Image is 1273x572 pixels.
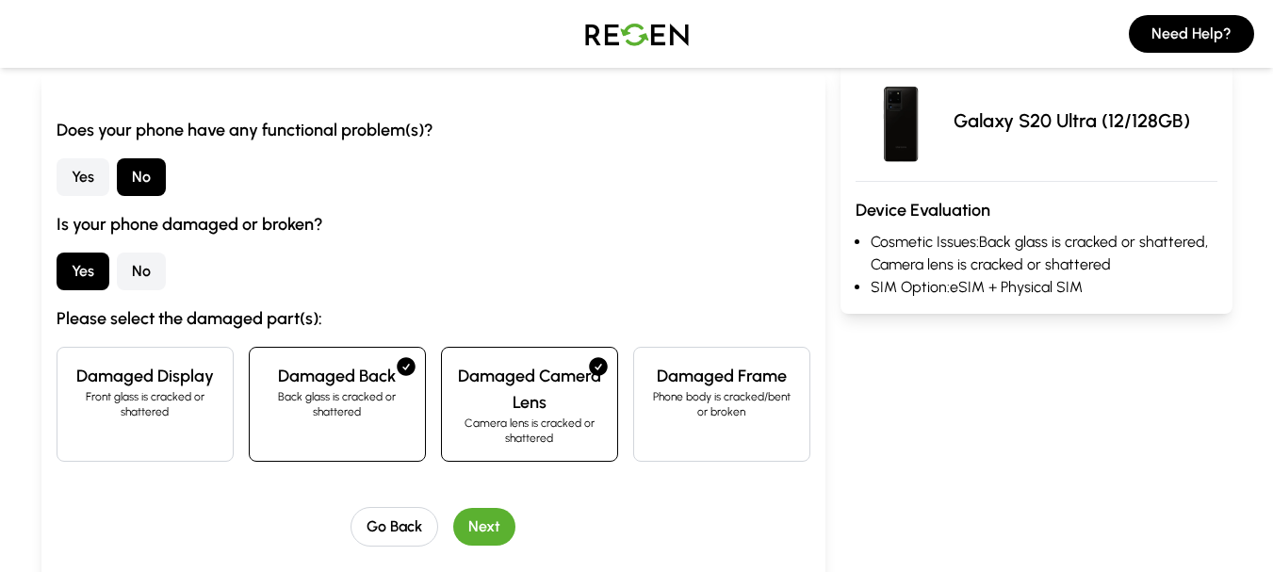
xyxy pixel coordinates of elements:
[856,197,1217,223] h3: Device Evaluation
[57,253,109,290] button: Yes
[1129,15,1254,53] button: Need Help?
[57,158,109,196] button: Yes
[57,117,810,143] h3: Does your phone have any functional problem(s)?
[73,389,218,419] p: Front glass is cracked or shattered
[856,75,946,166] img: Galaxy S20 Ultra
[871,231,1217,276] li: Cosmetic Issues: Back glass is cracked or shattered, Camera lens is cracked or shattered
[649,363,794,389] h4: Damaged Frame
[117,158,166,196] button: No
[453,508,515,546] button: Next
[57,211,810,237] h3: Is your phone damaged or broken?
[57,305,810,332] h3: Please select the damaged part(s):
[457,363,602,416] h4: Damaged Camera Lens
[265,389,410,419] p: Back glass is cracked or shattered
[457,416,602,446] p: Camera lens is cracked or shattered
[571,8,703,60] img: Logo
[351,507,438,547] button: Go Back
[73,363,218,389] h4: Damaged Display
[117,253,166,290] button: No
[649,389,794,419] p: Phone body is cracked/bent or broken
[954,107,1190,134] p: Galaxy S20 Ultra (12/128GB)
[265,363,410,389] h4: Damaged Back
[871,276,1217,299] li: SIM Option: eSIM + Physical SIM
